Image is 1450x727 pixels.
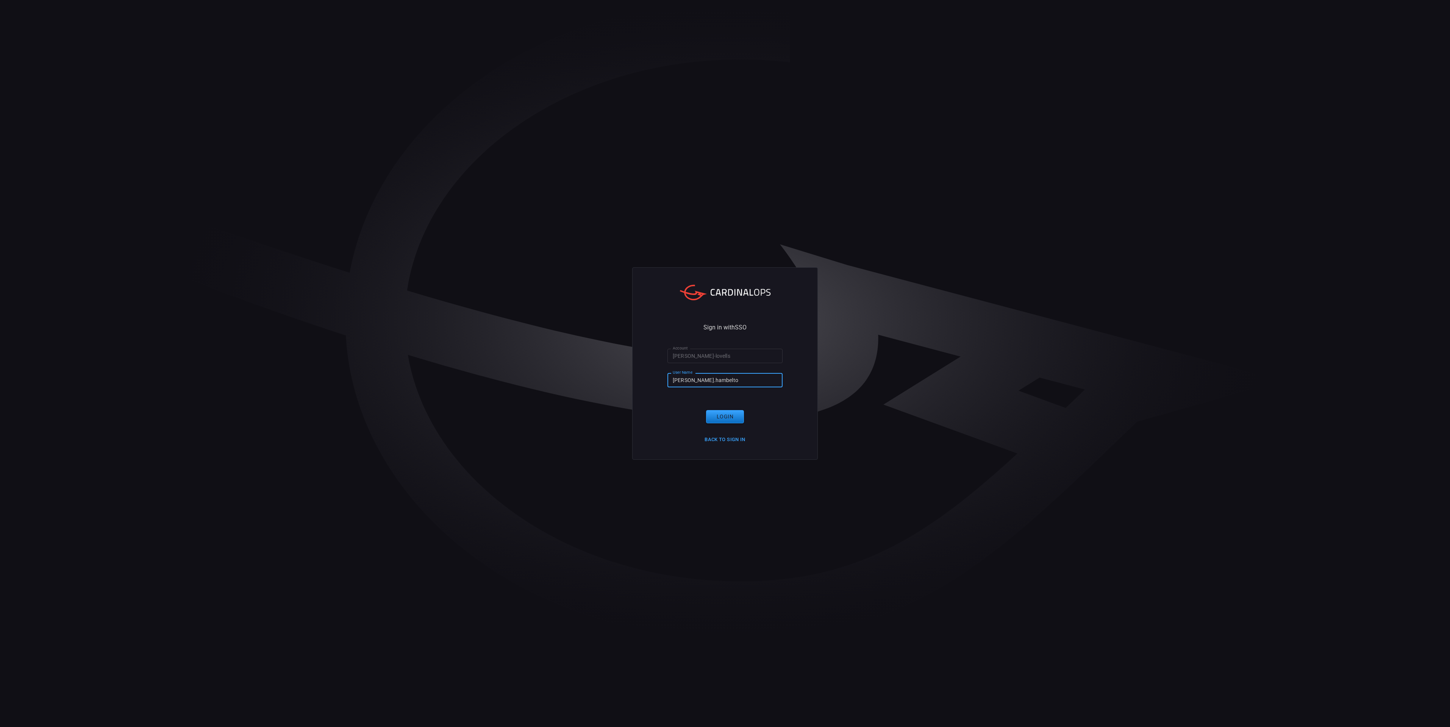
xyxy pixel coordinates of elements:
span: Sign in with SSO [703,324,747,331]
label: User Name [673,370,692,375]
input: Type your user name [667,373,783,387]
button: Login [706,410,744,423]
label: Account [673,345,688,351]
input: Type your account [667,349,783,363]
button: Back to Sign in [700,434,750,446]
